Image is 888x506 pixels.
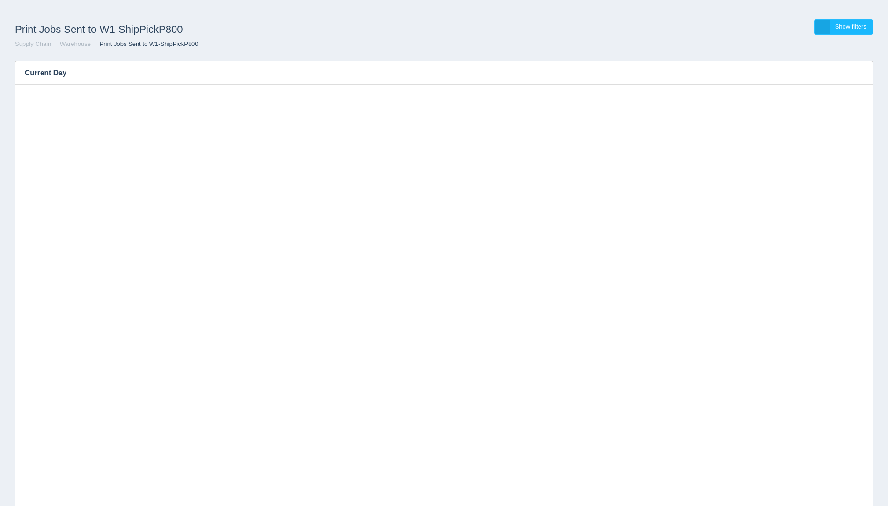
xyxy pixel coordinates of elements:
a: Warehouse [60,40,91,47]
h3: Current Day [15,61,844,85]
li: Print Jobs Sent to W1-ShipPickP800 [93,40,198,49]
h1: Print Jobs Sent to W1-ShipPickP800 [15,19,444,40]
span: Show filters [835,23,866,30]
a: Show filters [814,19,873,35]
a: Supply Chain [15,40,51,47]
